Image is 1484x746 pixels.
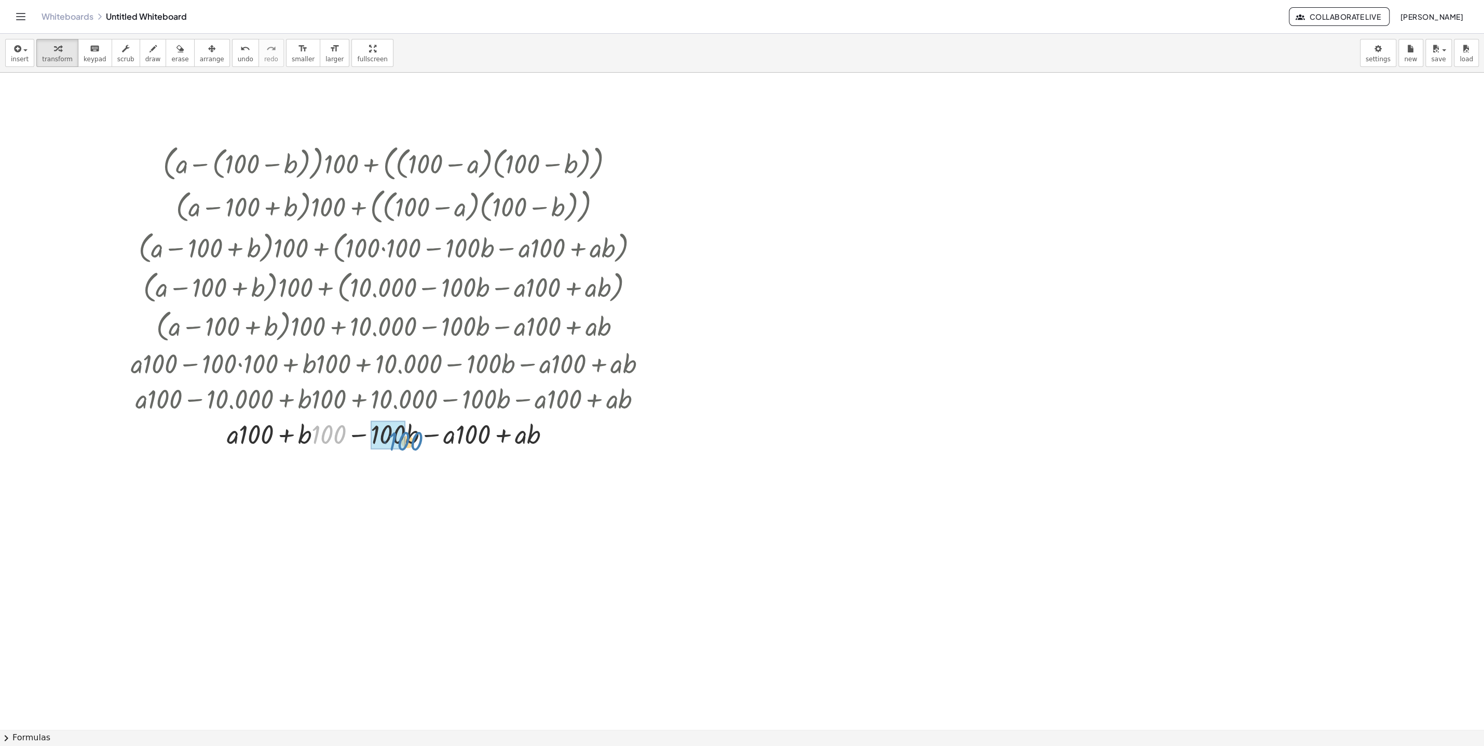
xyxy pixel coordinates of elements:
span: save [1431,56,1446,63]
span: scrub [117,56,134,63]
a: Whiteboards [42,11,93,22]
button: draw [140,39,167,67]
span: undo [238,56,253,63]
span: arrange [200,56,224,63]
i: undo [240,43,250,55]
span: smaller [292,56,315,63]
span: redo [264,56,278,63]
span: larger [325,56,344,63]
button: erase [166,39,194,67]
span: [PERSON_NAME] [1400,12,1463,21]
button: arrange [194,39,230,67]
i: format_size [330,43,339,55]
i: format_size [298,43,308,55]
button: fullscreen [351,39,393,67]
span: keypad [84,56,106,63]
span: Collaborate Live [1298,12,1381,21]
span: new [1404,56,1417,63]
span: load [1460,56,1473,63]
button: scrub [112,39,140,67]
button: new [1398,39,1423,67]
span: erase [171,56,188,63]
button: format_sizelarger [320,39,349,67]
span: fullscreen [357,56,387,63]
span: transform [42,56,73,63]
button: redoredo [258,39,284,67]
button: insert [5,39,34,67]
button: [PERSON_NAME] [1392,7,1472,26]
i: keyboard [90,43,100,55]
button: Toggle navigation [12,8,29,25]
button: undoundo [232,39,259,67]
span: settings [1366,56,1391,63]
span: insert [11,56,29,63]
span: draw [145,56,161,63]
button: load [1454,39,1479,67]
button: keyboardkeypad [78,39,112,67]
button: format_sizesmaller [286,39,320,67]
i: redo [266,43,276,55]
button: Collaborate Live [1289,7,1390,26]
button: settings [1360,39,1396,67]
button: save [1425,39,1452,67]
button: transform [36,39,78,67]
